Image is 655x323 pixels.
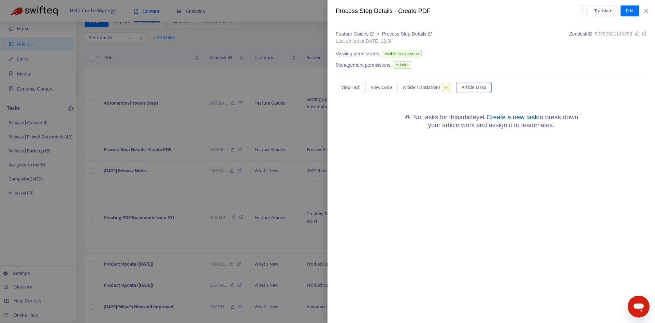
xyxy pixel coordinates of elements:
a: Process Step Details [382,31,432,37]
div: > [336,30,432,38]
button: Close [641,8,651,14]
div: Process Step Details - Create PDF [336,6,580,16]
button: View Code [365,82,397,93]
iframe: Button to launch messaging window [628,296,650,318]
span: 0 [442,84,450,91]
h5: No tasks for this article yet. to break down your article work and assign it to teammates. [397,113,585,129]
span: View Text [341,84,360,91]
span: Management permissions: [336,62,392,69]
button: Article Tasks [456,82,492,93]
span: Translate [594,7,612,15]
a: Create a new task [486,113,538,121]
div: Last edited at [DATE] 12:34 [336,38,432,45]
span: 50760621145753 [595,31,632,37]
div: Zendesk ID: [569,30,647,45]
button: View Text [336,82,365,93]
button: Article Translations0 [397,82,456,93]
span: Visible to everyone [382,50,422,57]
span: more [581,8,585,13]
span: close [643,8,649,14]
span: Viewing permissions: [336,50,380,57]
span: Edit [626,7,634,15]
span: Admins [393,61,412,69]
span: gold [404,114,411,120]
a: Feature Guides [336,31,375,37]
button: more [580,5,586,16]
button: Edit [621,5,639,16]
button: Translate [589,5,618,16]
span: Article Translations [403,84,440,91]
span: Article Tasks [462,84,486,91]
span: View Code [371,84,392,91]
